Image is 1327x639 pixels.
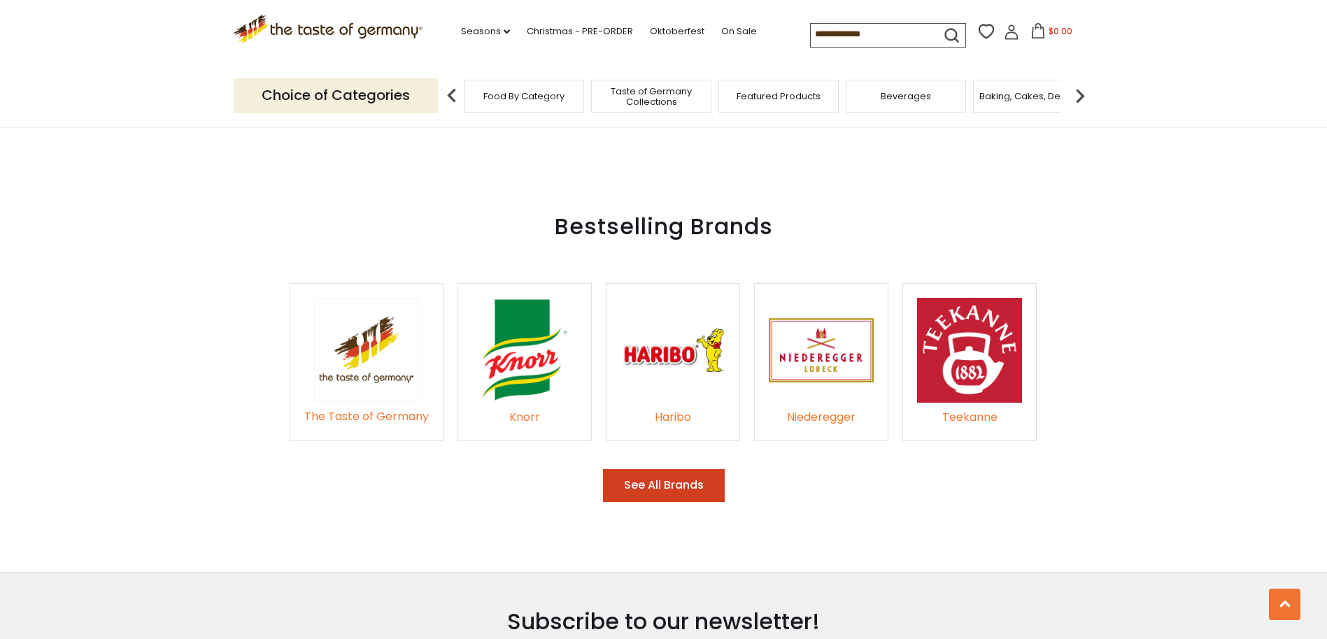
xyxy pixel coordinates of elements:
[1049,25,1072,37] span: $0.00
[620,392,725,427] a: Haribo
[620,298,725,403] img: Haribo
[309,608,1018,636] h3: Subscribe to our newsletter!
[979,91,1088,101] a: Baking, Cakes, Desserts
[472,298,577,403] img: Knorr
[304,391,429,426] a: The Taste of Germany
[721,24,757,39] a: On Sale
[461,24,510,39] a: Seasons
[769,392,874,427] a: Niederegger
[314,298,419,402] img: The Taste of Germany
[769,298,874,403] img: Niederegger
[769,408,874,427] div: Niederegger
[917,298,1022,403] img: Teekanne
[595,86,707,107] a: Taste of Germany Collections
[917,392,1022,427] a: Teekanne
[650,24,704,39] a: Oktoberfest
[304,408,429,426] div: The Taste of Germany
[234,78,438,113] p: Choice of Categories
[472,408,577,427] div: Knorr
[603,469,725,502] button: See All Brands
[527,24,633,39] a: Christmas - PRE-ORDER
[483,91,565,101] a: Food By Category
[472,392,577,427] a: Knorr
[620,408,725,427] div: Haribo
[917,408,1022,427] div: Teekanne
[737,91,821,101] a: Featured Products
[1022,23,1081,44] button: $0.00
[881,91,931,101] a: Beverages
[438,82,466,110] img: previous arrow
[1066,82,1094,110] img: next arrow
